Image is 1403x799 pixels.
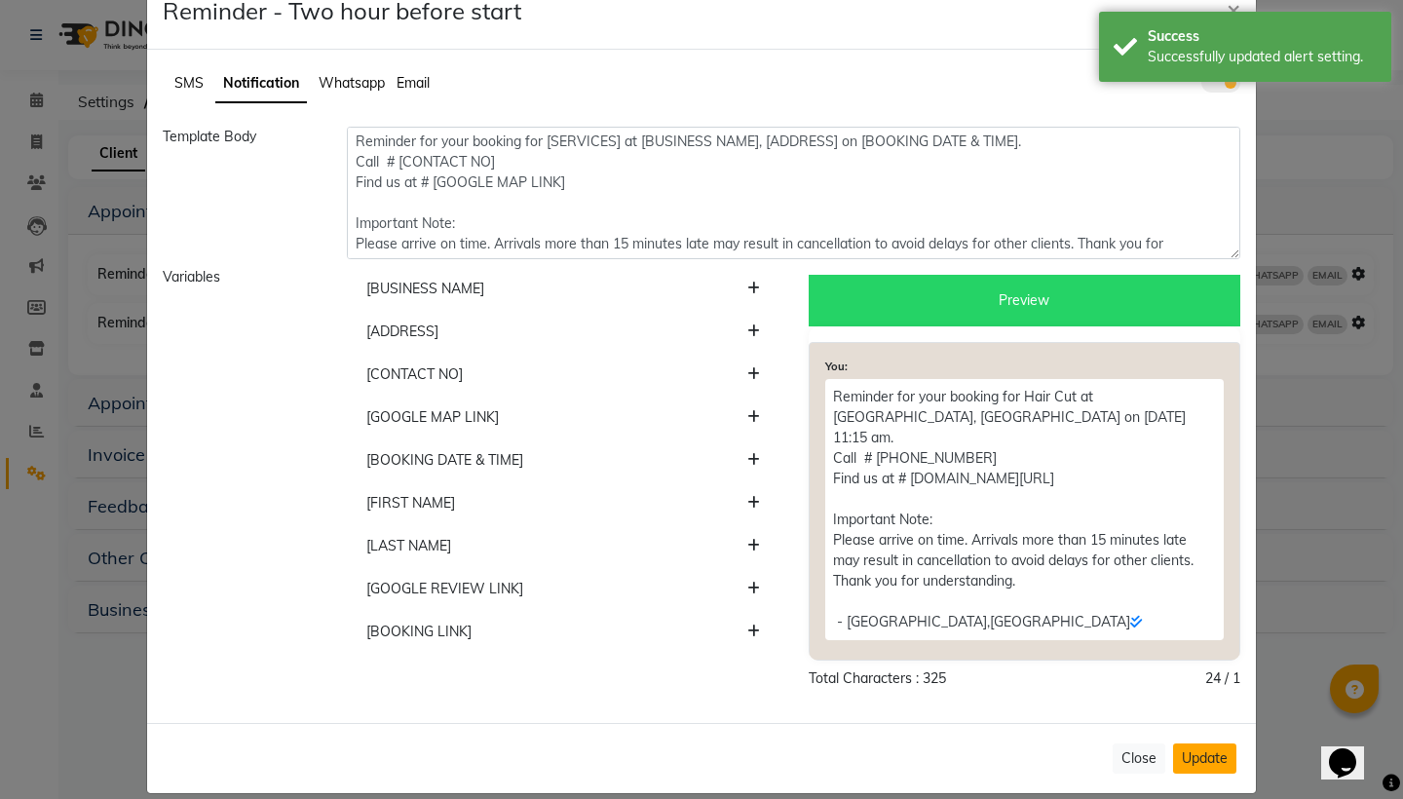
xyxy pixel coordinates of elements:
[1113,743,1165,774] button: Close
[174,74,204,92] span: SMS
[223,74,299,92] span: Notification
[1173,743,1236,774] button: Update
[1205,668,1240,689] div: 24 / 1
[347,481,778,525] li: [FIRST NAME]
[347,524,778,568] li: [LAST NAME]
[347,396,778,439] li: [GOOGLE MAP LINK]
[148,267,332,707] div: Variables
[347,610,778,654] li: [BOOKING LINK]
[809,668,946,689] div: Total Characters : 325
[397,74,430,92] span: Email
[825,360,848,373] strong: You:
[347,438,778,482] li: [BOOKING DATE & TIME]
[825,379,1224,640] p: Reminder for your booking for Hair Cut at [GEOGRAPHIC_DATA], [GEOGRAPHIC_DATA] on [DATE] 11:15 am...
[347,353,778,397] li: [CONTACT NO]
[347,310,778,354] li: [ADDRESS]
[347,267,778,311] li: [BUSINESS NAME]
[1321,721,1384,780] iframe: chat widget
[1148,47,1377,67] div: Successfully updated alert setting.
[347,567,778,611] li: [GOOGLE REVIEW LINK]
[1148,26,1377,47] div: Success
[148,127,332,259] div: Template Body
[809,275,1240,326] div: Preview
[319,74,385,92] span: Whatsapp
